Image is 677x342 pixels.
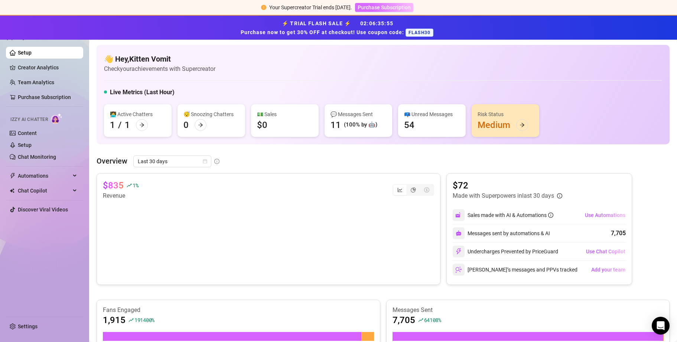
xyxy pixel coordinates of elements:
article: 1,915 [103,314,126,326]
a: Content [18,130,37,136]
div: Sales made with AI & Automations [468,211,553,219]
div: 1 [110,119,115,131]
button: Add your team [591,264,626,276]
a: Purchase Subscription [355,4,413,10]
span: 64108 % [424,316,441,323]
div: 0 [183,119,189,131]
div: 💬 Messages Sent [331,110,386,118]
article: Messages Sent [393,306,664,314]
button: Use Chat Copilot [586,246,626,257]
strong: ⚡ TRIAL FLASH SALE ⚡ [241,20,436,35]
article: Fans Engaged [103,306,374,314]
span: Add your team [591,267,625,273]
button: Use Automations [585,209,626,221]
span: arrow-right [520,122,525,128]
a: Discover Viral Videos [18,207,68,213]
strong: Purchase now to get 30% OFF at checkout! Use coupon code: [241,29,406,35]
div: Messages sent by automations & AI [453,227,550,239]
img: AI Chatter [51,113,62,124]
span: rise [127,183,132,188]
img: svg%3e [455,248,462,255]
span: Use Automations [585,212,625,218]
div: Risk Status [478,110,533,118]
img: Chat Copilot [10,188,14,193]
span: pie-chart [411,187,416,193]
span: FLASH30 [406,29,433,37]
span: Use Chat Copilot [586,249,625,254]
a: Setup [18,50,32,56]
a: Creator Analytics [18,62,77,73]
span: dollar-circle [424,187,429,193]
span: Purchase Subscription [358,4,411,10]
div: (100% by 🤖) [344,121,377,129]
article: $835 [103,180,124,191]
span: info-circle [557,193,562,198]
div: 💵 Sales [257,110,313,118]
span: thunderbolt [10,173,16,179]
span: 02 : 06 : 35 : 55 [360,20,393,26]
h4: 👋 Hey, Kitten Vomit [104,54,215,64]
span: Last 30 days [138,156,207,167]
span: line-chart [397,187,403,193]
div: 11 [331,119,341,131]
span: info-circle [548,213,553,218]
a: Setup [18,142,32,148]
button: Purchase Subscription [355,3,413,12]
span: Chat Copilot [18,185,71,197]
div: Undercharges Prevented by PriceGuard [453,246,558,257]
span: 191400 % [134,316,154,323]
div: $0 [257,119,267,131]
div: 😴 Snoozing Chatters [183,110,239,118]
div: 👩‍💻 Active Chatters [110,110,166,118]
article: Check your achievements with Supercreator [104,64,215,73]
span: calendar [203,159,207,164]
span: Your Supercreator Trial ends [DATE]. [269,4,352,10]
article: Made with Superpowers in last 30 days [453,191,554,200]
span: Automations [18,170,71,182]
span: arrow-right [139,122,144,128]
div: 1 [125,119,130,131]
span: 1 % [133,182,138,189]
a: Settings [18,323,38,329]
div: [PERSON_NAME]’s messages and PPVs tracked [453,264,577,276]
article: Overview [97,155,127,167]
article: Revenue [103,191,138,200]
article: $72 [453,180,562,191]
a: Team Analytics [18,79,54,85]
span: rise [128,318,134,323]
article: 7,705 [393,314,415,326]
a: Chat Monitoring [18,154,56,160]
span: rise [418,318,423,323]
img: svg%3e [456,230,462,236]
span: exclamation-circle [261,5,266,10]
a: Purchase Subscription [18,94,71,100]
img: svg%3e [455,212,462,218]
span: arrow-right [198,122,203,128]
div: 📪 Unread Messages [404,110,460,118]
span: info-circle [214,159,219,164]
h5: Live Metrics (Last Hour) [110,88,175,97]
img: svg%3e [455,266,462,273]
div: Open Intercom Messenger [652,317,670,335]
div: segmented control [393,184,434,196]
div: 54 [404,119,414,131]
div: 7,705 [611,229,626,238]
span: Izzy AI Chatter [10,116,48,123]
